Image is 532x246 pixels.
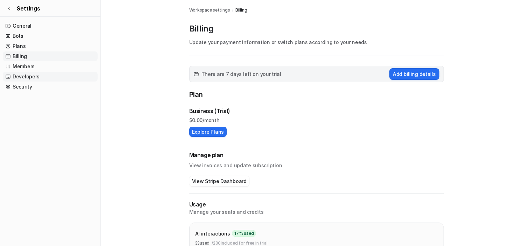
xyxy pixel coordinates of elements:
a: General [3,21,98,31]
button: View Stripe Dashboard [189,176,249,186]
span: There are 7 days left on your trial [201,70,281,78]
p: Business (Trial) [189,107,230,115]
a: Bots [3,31,98,41]
button: Explore Plans [189,127,227,137]
p: Billing [189,23,444,34]
p: Plan [189,89,444,101]
span: Settings [17,4,40,13]
h2: Manage plan [189,151,444,159]
p: Update your payment information or switch plans according to your needs [189,38,444,46]
button: Add billing details [389,68,439,80]
p: View invoices and update subscription [189,159,444,169]
p: $ 0.00/month [189,117,444,124]
a: Billing [235,7,247,13]
span: / [232,7,233,13]
span: 17 % used [232,230,256,237]
a: Billing [3,51,98,61]
a: Plans [3,41,98,51]
a: Members [3,62,98,71]
a: Developers [3,72,98,82]
p: Manage your seats and credits [189,209,444,216]
a: Security [3,82,98,92]
a: Workspace settings [189,7,230,13]
img: calender-icon.svg [194,72,199,77]
p: AI interactions [195,230,230,237]
p: Usage [189,201,444,209]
